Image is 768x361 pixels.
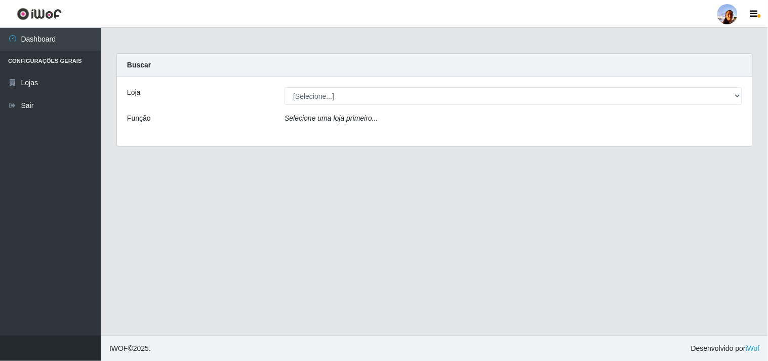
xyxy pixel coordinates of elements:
[127,113,151,124] label: Função
[127,87,140,98] label: Loja
[285,114,378,122] i: Selecione uma loja primeiro...
[746,344,760,352] a: iWof
[109,343,151,354] span: © 2025 .
[691,343,760,354] span: Desenvolvido por
[109,344,128,352] span: IWOF
[17,8,62,20] img: CoreUI Logo
[127,61,151,69] strong: Buscar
